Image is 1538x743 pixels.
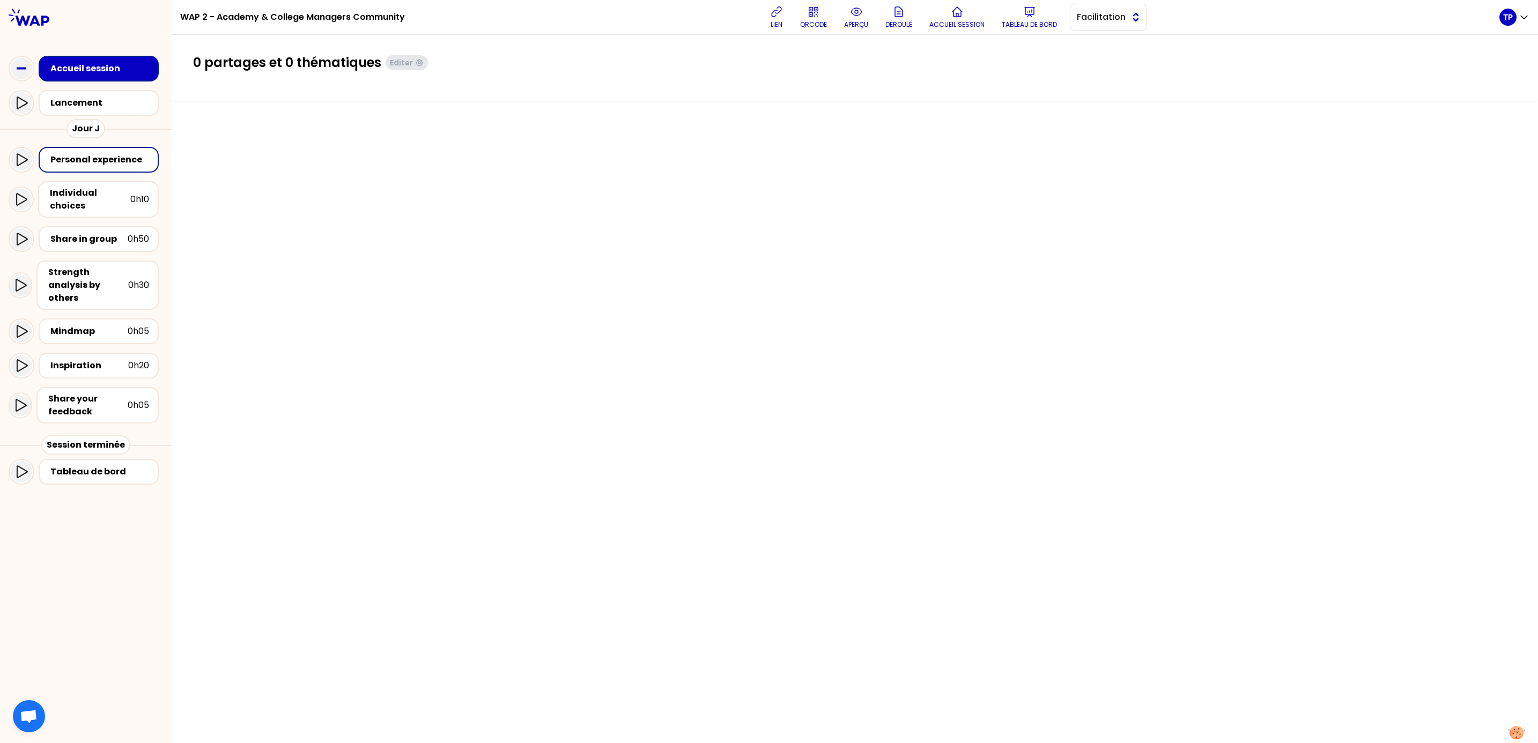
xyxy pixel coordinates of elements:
div: Jour J [66,119,105,138]
div: Share in group [50,233,128,246]
div: Accueil session [50,62,153,75]
button: Accueil session [925,1,989,33]
div: 0h05 [128,399,149,412]
button: aperçu [840,1,872,33]
p: TP [1503,12,1513,23]
button: Facilitation [1070,4,1147,31]
p: Déroulé [885,20,912,29]
div: Tableau de bord [50,465,153,478]
div: 0h50 [128,233,149,246]
p: Tableau de bord [1002,20,1057,29]
span: Facilitation [1077,11,1125,24]
button: Editer [386,55,428,70]
div: 0h30 [128,279,149,292]
div: 0h10 [130,193,149,206]
h1: 0 partages et 0 thématiques [193,54,381,71]
div: Individual choices [50,187,130,212]
div: Lancement [50,96,153,109]
button: lien [766,1,787,33]
div: Share your feedback [48,392,128,418]
div: 0h05 [128,325,149,338]
div: Inspiration [50,359,128,372]
button: Déroulé [881,1,916,33]
div: Personal experience [50,153,149,166]
div: Ouvrir le chat [13,700,45,732]
button: Tableau de bord [997,1,1061,33]
button: TP [1499,9,1529,26]
p: Accueil session [929,20,985,29]
div: Mindmap [50,325,128,338]
div: 0h20 [128,359,149,372]
p: aperçu [844,20,868,29]
div: Session terminée [41,435,130,455]
p: lien [771,20,782,29]
button: QRCODE [796,1,831,33]
p: QRCODE [800,20,827,29]
div: Strength analysis by others [48,266,128,304]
